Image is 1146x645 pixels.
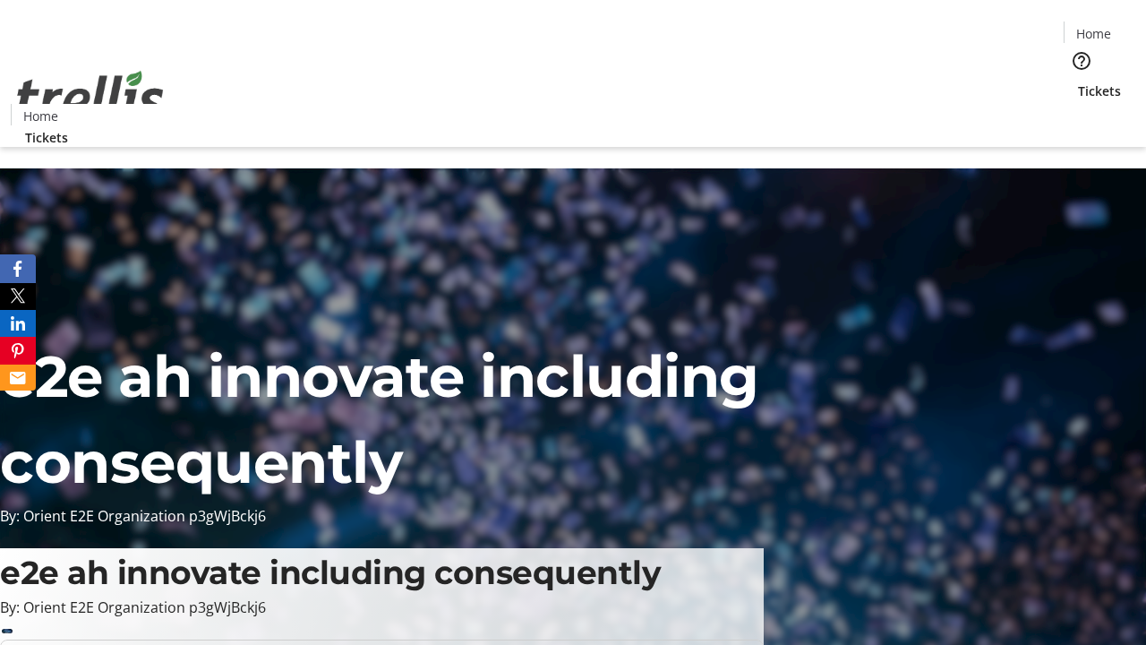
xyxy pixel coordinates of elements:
[1078,82,1121,100] span: Tickets
[1064,82,1135,100] a: Tickets
[12,107,69,125] a: Home
[11,51,170,141] img: Orient E2E Organization p3gWjBckj6's Logo
[23,107,58,125] span: Home
[1076,24,1111,43] span: Home
[11,128,82,147] a: Tickets
[25,128,68,147] span: Tickets
[1065,24,1122,43] a: Home
[1064,43,1099,79] button: Help
[1064,100,1099,136] button: Cart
